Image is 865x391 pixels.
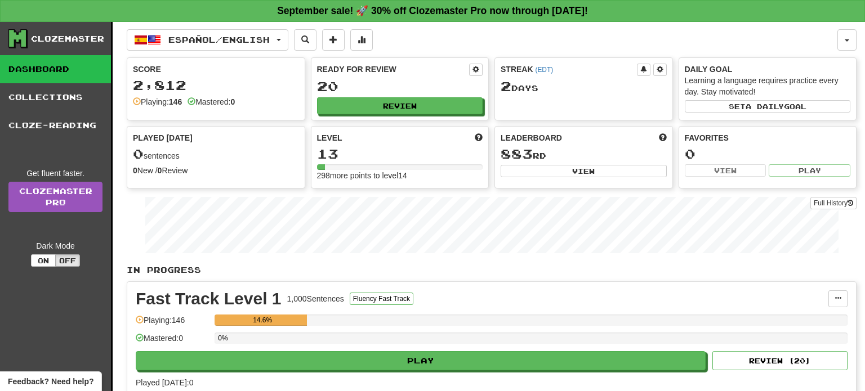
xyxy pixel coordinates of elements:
[501,165,667,177] button: View
[133,78,299,92] div: 2,812
[685,64,851,75] div: Daily Goal
[685,164,766,177] button: View
[136,314,209,333] div: Playing: 146
[31,33,104,44] div: Clozemaster
[322,29,345,51] button: Add sentence to collection
[535,66,553,74] a: (EDT)
[501,78,511,94] span: 2
[317,79,483,93] div: 20
[317,64,470,75] div: Ready for Review
[350,29,373,51] button: More stats
[158,166,162,175] strong: 0
[350,293,413,305] button: Fluency Fast Track
[168,35,270,44] span: Español / English
[501,132,562,143] span: Leaderboard
[501,79,667,94] div: Day s
[133,146,144,161] span: 0
[501,147,667,161] div: rd
[31,254,56,267] button: On
[685,100,851,113] button: Seta dailygoal
[127,264,857,276] p: In Progress
[294,29,316,51] button: Search sentences
[133,64,299,75] div: Score
[277,5,588,16] strong: September sale! 🚀 30% off Clozemaster Pro now through [DATE]!
[136,332,209,351] div: Mastered: 0
[746,102,784,110] span: a daily
[712,351,848,370] button: Review (20)
[188,96,235,107] div: Mastered:
[685,147,851,161] div: 0
[501,146,533,161] span: 883
[317,147,483,161] div: 13
[317,97,483,114] button: Review
[659,132,667,143] span: This week in points, UTC
[133,147,299,161] div: sentences
[317,132,342,143] span: Level
[218,314,307,326] div: 14.6%
[136,378,193,387] span: Played [DATE]: 0
[230,97,235,106] strong: 0
[136,351,706,370] button: Play
[287,293,344,304] div: 1,000 Sentences
[55,254,80,267] button: Off
[685,75,851,97] div: Learning a language requires practice every day. Stay motivated!
[317,170,483,181] div: 298 more points to level 14
[127,29,288,51] button: Español/English
[769,164,850,177] button: Play
[685,132,851,143] div: Favorites
[810,197,857,209] button: Full History
[8,376,93,387] span: Open feedback widget
[133,96,182,107] div: Playing:
[8,240,102,251] div: Dark Mode
[133,165,299,176] div: New / Review
[475,132,483,143] span: Score more points to level up
[501,64,637,75] div: Streak
[8,182,102,212] a: ClozemasterPro
[8,168,102,179] div: Get fluent faster.
[169,97,182,106] strong: 146
[136,290,282,307] div: Fast Track Level 1
[133,132,193,143] span: Played [DATE]
[133,166,137,175] strong: 0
